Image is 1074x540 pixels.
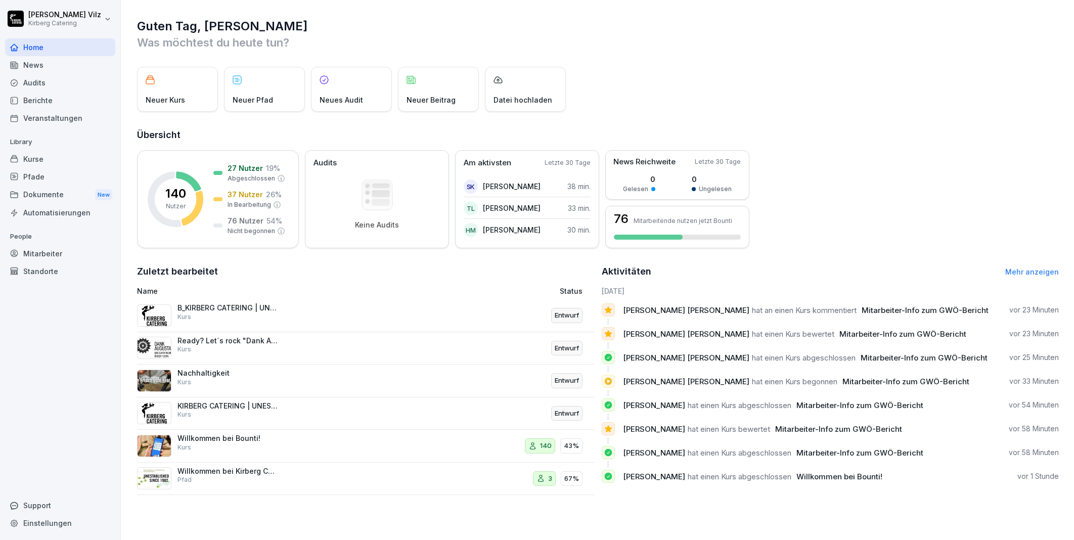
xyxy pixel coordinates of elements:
[28,20,101,27] p: Kirberg Catering
[839,329,966,339] span: Mitarbeiter-Info zum GWÖ-Bericht
[177,401,279,411] p: KIRBERG CATERING | UNESTABLISHED SINCE [DATE]
[688,424,770,434] span: hat einen Kurs bewertet
[602,286,1059,296] h6: [DATE]
[5,74,115,92] a: Audits
[623,329,749,339] span: [PERSON_NAME] [PERSON_NAME]
[5,497,115,514] div: Support
[228,215,263,226] p: 76 Nutzer
[5,168,115,186] a: Pfade
[699,185,732,194] p: Ungelesen
[266,163,280,173] p: 19 %
[483,181,541,192] p: [PERSON_NAME]
[752,329,834,339] span: hat einen Kurs bewertet
[5,262,115,280] a: Standorte
[5,134,115,150] p: Library
[355,220,399,230] p: Keine Audits
[137,365,595,397] a: NachhaltigkeitKursEntwurf
[137,402,171,424] img: i46egdugay6yxji09ovw546p.png
[228,227,275,236] p: Nicht begonnen
[568,203,591,213] p: 33 min.
[5,204,115,221] a: Automatisierungen
[137,397,595,430] a: KIRBERG CATERING | UNESTABLISHED SINCE [DATE]KursEntwurf
[228,174,275,183] p: Abgeschlossen
[177,467,279,476] p: Willkommen bei Kirberg Catering
[177,410,191,419] p: Kurs
[177,443,191,452] p: Kurs
[5,56,115,74] a: News
[623,424,685,434] span: [PERSON_NAME]
[634,217,732,224] p: Mitarbeitende nutzen jetzt Bounti
[1009,329,1059,339] p: vor 23 Minuten
[555,376,579,386] p: Entwurf
[266,189,282,200] p: 26 %
[146,95,185,105] p: Neuer Kurs
[555,310,579,321] p: Entwurf
[177,336,279,345] p: Ready? Let´s rock "Dank Augusta"
[137,264,595,279] h2: Zuletzt bearbeitet
[555,343,579,353] p: Entwurf
[228,163,263,173] p: 27 Nutzer
[464,223,478,237] div: HM
[137,467,171,489] img: jdpkdy7qkqaoj39uuizev8tr.png
[623,353,749,363] span: [PERSON_NAME] [PERSON_NAME]
[752,377,837,386] span: hat einen Kurs begonnen
[483,203,541,213] p: [PERSON_NAME]
[177,312,191,322] p: Kurs
[5,92,115,109] a: Berichte
[1009,447,1059,458] p: vor 58 Minuten
[688,400,791,410] span: hat einen Kurs abgeschlossen
[564,474,579,484] p: 67%
[862,305,989,315] span: Mitarbeiter-Info zum GWÖ-Bericht
[5,245,115,262] a: Mitarbeiter
[177,475,192,484] p: Pfad
[137,18,1059,34] h1: Guten Tag, [PERSON_NAME]
[228,189,263,200] p: 37 Nutzer
[407,95,456,105] p: Neuer Beitrag
[623,185,648,194] p: Gelesen
[137,370,171,392] img: u3v3eqhkuuud6np3p74ep1u4.png
[137,430,595,463] a: Willkommen bei Bounti!Kurs14043%
[5,186,115,204] div: Dokumente
[623,305,749,315] span: [PERSON_NAME] [PERSON_NAME]
[137,463,595,496] a: Willkommen bei Kirberg CateringPfad367%
[228,200,271,209] p: In Bearbeitung
[688,472,791,481] span: hat einen Kurs abgeschlossen
[5,109,115,127] a: Veranstaltungen
[1009,376,1059,386] p: vor 33 Minuten
[464,157,511,169] p: Am aktivsten
[137,337,171,359] img: gkdm3ptpht20x3z55lxtzsov.png
[177,303,279,312] p: B_KIRBERG CATERING | UNESTABLISHED SINCE [DATE]
[688,448,791,458] span: hat einen Kurs abgeschlossen
[137,299,595,332] a: B_KIRBERG CATERING | UNESTABLISHED SINCE [DATE]KursEntwurf
[695,157,741,166] p: Letzte 30 Tage
[796,472,882,481] span: Willkommen bei Bounti!
[5,229,115,245] p: People
[5,38,115,56] a: Home
[137,304,171,327] img: i46egdugay6yxji09ovw546p.png
[560,286,583,296] p: Status
[483,224,541,235] p: [PERSON_NAME]
[1005,267,1059,276] a: Mehr anzeigen
[177,345,191,354] p: Kurs
[692,174,732,185] p: 0
[5,150,115,168] a: Kurse
[540,441,552,451] p: 140
[1009,400,1059,410] p: vor 54 Minuten
[861,353,988,363] span: Mitarbeiter-Info zum GWÖ-Bericht
[1017,471,1059,481] p: vor 1 Stunde
[5,514,115,532] div: Einstellungen
[464,179,478,194] div: SK
[623,377,749,386] span: [PERSON_NAME] [PERSON_NAME]
[602,264,651,279] h2: Aktivitäten
[564,441,579,451] p: 43%
[614,213,629,225] h3: 76
[5,186,115,204] a: DokumenteNew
